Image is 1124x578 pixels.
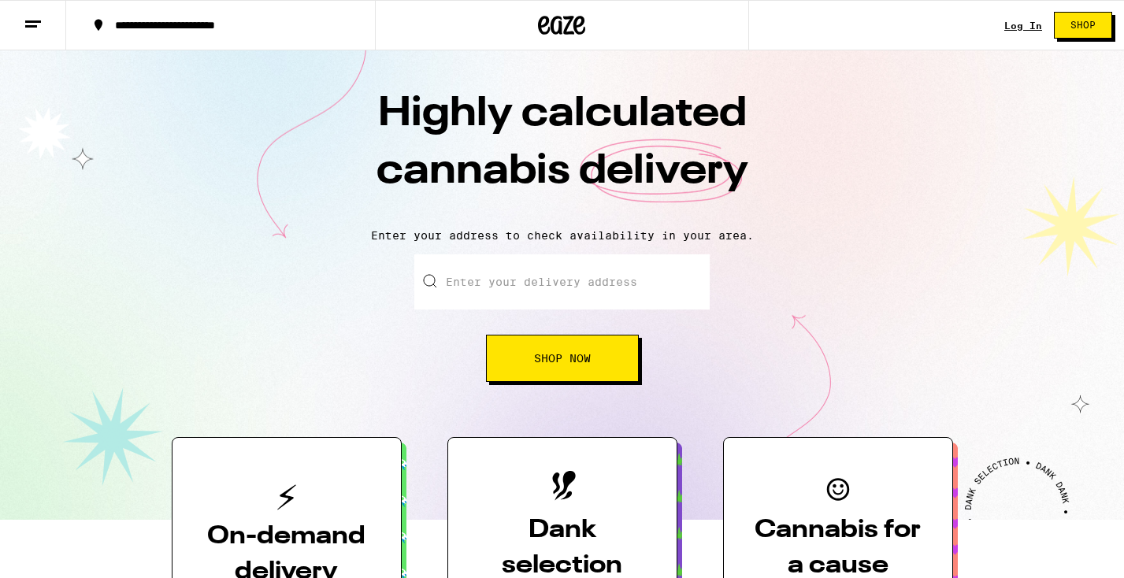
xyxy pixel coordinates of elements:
[414,254,710,309] input: Enter your delivery address
[1070,20,1096,30] span: Shop
[1054,12,1112,39] button: Shop
[1042,12,1124,39] a: Shop
[16,229,1108,242] p: Enter your address to check availability in your area.
[486,335,639,382] button: Shop Now
[534,353,591,364] span: Shop Now
[287,86,838,217] h1: Highly calculated cannabis delivery
[1004,20,1042,31] a: Log In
